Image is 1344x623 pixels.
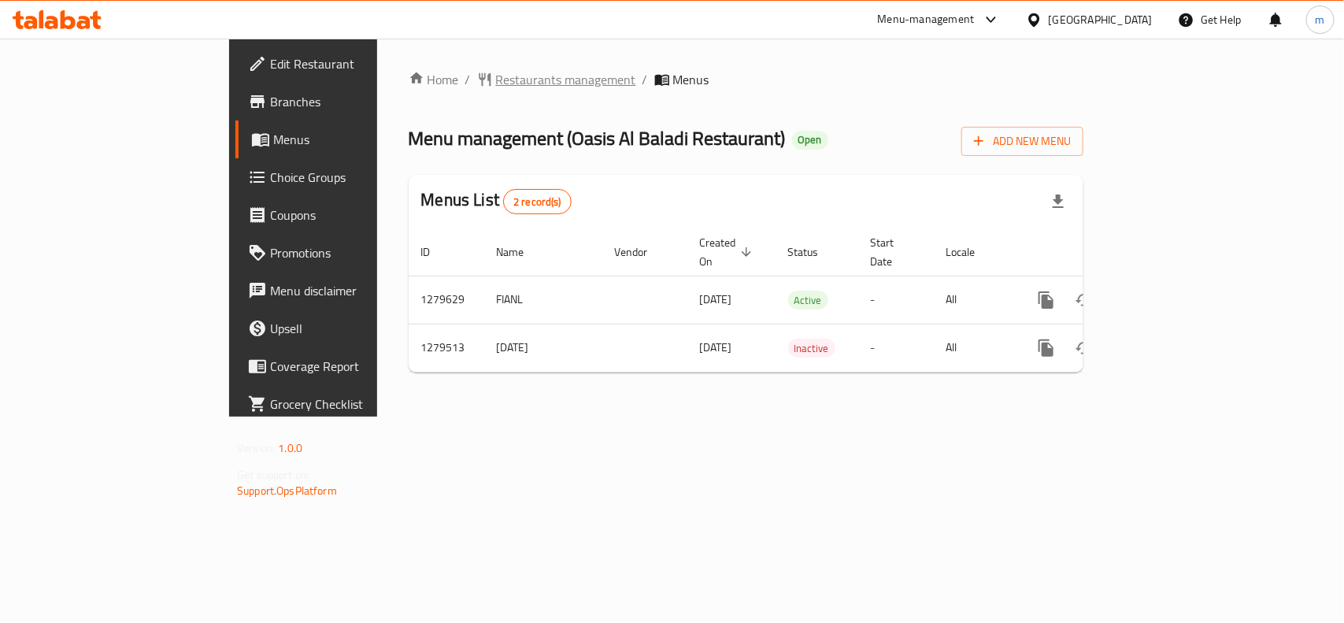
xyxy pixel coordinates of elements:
[235,83,454,121] a: Branches
[700,337,732,358] span: [DATE]
[1065,329,1103,367] button: Change Status
[235,196,454,234] a: Coupons
[235,272,454,310] a: Menu disclaimer
[961,127,1083,156] button: Add New Menu
[235,121,454,158] a: Menus
[1039,183,1077,221] div: Export file
[270,319,441,338] span: Upsell
[673,70,709,89] span: Menus
[946,243,996,261] span: Locale
[496,70,636,89] span: Restaurants management
[858,324,934,372] td: -
[465,70,471,89] li: /
[1049,11,1153,28] div: [GEOGRAPHIC_DATA]
[235,45,454,83] a: Edit Restaurant
[788,291,828,310] div: Active
[1015,228,1191,276] th: Actions
[788,291,828,310] span: Active
[934,324,1015,372] td: All
[503,189,572,214] div: Total records count
[273,130,441,149] span: Menus
[484,276,602,324] td: FIANL
[409,70,1083,89] nav: breadcrumb
[270,54,441,73] span: Edit Restaurant
[871,233,915,271] span: Start Date
[788,339,835,358] span: Inactive
[1065,281,1103,319] button: Change Status
[237,465,309,485] span: Get support on:
[934,276,1015,324] td: All
[235,347,454,385] a: Coverage Report
[237,438,276,458] span: Version:
[237,480,337,501] a: Support.OpsPlatform
[788,243,839,261] span: Status
[409,121,786,156] span: Menu management ( Oasis Al Baladi Restaurant )
[792,133,828,146] span: Open
[235,234,454,272] a: Promotions
[615,243,668,261] span: Vendor
[235,158,454,196] a: Choice Groups
[484,324,602,372] td: [DATE]
[278,438,302,458] span: 1.0.0
[1316,11,1325,28] span: m
[1027,329,1065,367] button: more
[700,233,757,271] span: Created On
[974,132,1071,151] span: Add New Menu
[270,243,441,262] span: Promotions
[858,276,934,324] td: -
[642,70,648,89] li: /
[497,243,545,261] span: Name
[270,206,441,224] span: Coupons
[270,281,441,300] span: Menu disclaimer
[270,357,441,376] span: Coverage Report
[409,228,1191,373] table: enhanced table
[504,195,571,210] span: 2 record(s)
[477,70,636,89] a: Restaurants management
[421,188,572,214] h2: Menus List
[270,395,441,413] span: Grocery Checklist
[1027,281,1065,319] button: more
[270,92,441,111] span: Branches
[700,289,732,310] span: [DATE]
[792,131,828,150] div: Open
[270,168,441,187] span: Choice Groups
[878,10,975,29] div: Menu-management
[421,243,451,261] span: ID
[235,385,454,423] a: Grocery Checklist
[235,310,454,347] a: Upsell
